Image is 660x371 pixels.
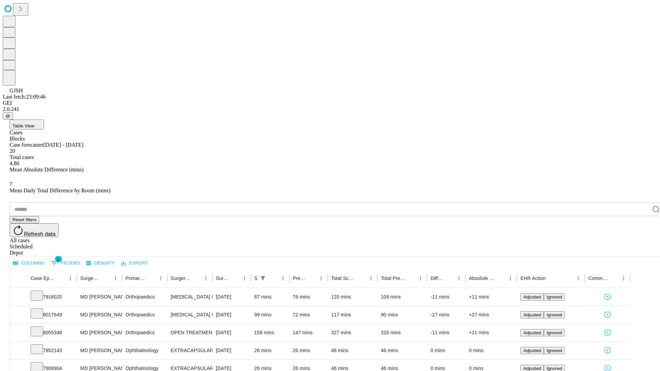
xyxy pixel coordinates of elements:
[156,273,166,283] button: Menu
[356,273,366,283] button: Sort
[11,258,46,269] button: Select columns
[3,94,46,100] span: Last fetch: 23:09:46
[547,366,562,371] span: Ignored
[496,273,506,283] button: Sort
[80,276,100,281] div: Surgeon Name
[111,273,120,283] button: Menu
[547,312,562,317] span: Ignored
[191,273,201,283] button: Sort
[278,273,288,283] button: Menu
[125,306,164,324] div: Orthopaedics
[13,309,24,321] button: Expand
[573,273,583,283] button: Menu
[13,327,24,339] button: Expand
[381,306,424,324] div: 90 mins
[469,288,514,306] div: +11 mins
[381,276,406,281] div: Total Predicted Duration
[10,181,12,187] span: 7
[125,288,164,306] div: Orthopaedics
[406,273,416,283] button: Sort
[469,342,514,359] div: 0 mins
[254,324,286,341] div: 158 mins
[10,216,39,223] button: Reset filters
[10,188,110,193] span: Mean Daily Total Difference by Room (mins)
[254,306,286,324] div: 99 mins
[547,330,562,335] span: Ignored
[10,148,15,154] span: 20
[416,273,425,283] button: Menu
[520,293,544,301] button: Adjusted
[544,293,565,301] button: Ignored
[216,276,229,281] div: Surgery Date
[31,342,74,359] div: 7852143
[13,291,24,303] button: Expand
[430,288,462,306] div: -11 mins
[331,342,374,359] div: 46 mins
[56,273,66,283] button: Sort
[80,288,119,306] div: MD [PERSON_NAME] [PERSON_NAME]
[293,288,324,306] div: 76 mins
[80,342,119,359] div: MD [PERSON_NAME]
[546,273,556,283] button: Sort
[523,312,541,317] span: Adjusted
[366,273,376,283] button: Menu
[3,100,657,106] div: GEI
[520,329,544,336] button: Adjusted
[10,160,19,166] span: 4.80
[258,273,268,283] div: 1 active filter
[381,288,424,306] div: 109 mins
[10,154,34,160] span: Total cases
[520,311,544,318] button: Adjusted
[10,223,58,237] button: Refresh data
[171,306,209,324] div: [MEDICAL_DATA] MEDIAL OR LATERAL MENISCECTOMY
[316,273,326,283] button: Menu
[216,342,247,359] div: [DATE]
[588,276,608,281] div: Comments
[293,324,324,341] div: 147 mins
[523,348,541,353] span: Adjusted
[125,324,164,341] div: Orthopaedics
[523,294,541,300] span: Adjusted
[66,273,75,283] button: Menu
[520,276,546,281] div: EHR Action
[469,276,495,281] div: Absolute Difference
[216,324,247,341] div: [DATE]
[293,306,324,324] div: 72 mins
[10,88,23,93] span: GJSH
[171,288,209,306] div: [MEDICAL_DATA] MEDIAL OR LATERAL MENISCECTOMY
[171,324,209,341] div: OPEN TREATMENT [MEDICAL_DATA]
[171,276,191,281] div: Surgery Name
[331,324,374,341] div: 327 mins
[3,106,657,112] div: 2.0.241
[331,306,374,324] div: 117 mins
[13,345,24,357] button: Expand
[125,276,145,281] div: Primary Service
[43,142,83,148] span: [DATE] - [DATE]
[544,347,565,354] button: Ignored
[254,288,286,306] div: 87 mins
[10,120,44,130] button: Table View
[201,273,211,283] button: Menu
[293,342,324,359] div: 26 mins
[216,288,247,306] div: [DATE]
[171,342,209,359] div: EXTRACAPSULAR CATARACT REMOVAL WITH [MEDICAL_DATA]
[258,273,268,283] button: Show filters
[331,276,356,281] div: Total Scheduled Duration
[430,306,462,324] div: -27 mins
[307,273,316,283] button: Sort
[24,231,56,237] span: Refresh data
[49,258,82,269] button: Show filters
[520,347,544,354] button: Adjusted
[430,324,462,341] div: -11 mins
[12,217,36,222] span: Reset filters
[454,273,464,283] button: Menu
[547,348,562,353] span: Ignored
[101,273,111,283] button: Sort
[12,123,34,128] span: Table View
[619,273,628,283] button: Menu
[254,276,257,281] div: Scheduled In Room Duration
[230,273,240,283] button: Sort
[381,342,424,359] div: 46 mins
[31,306,74,324] div: 8017649
[31,288,74,306] div: 7916020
